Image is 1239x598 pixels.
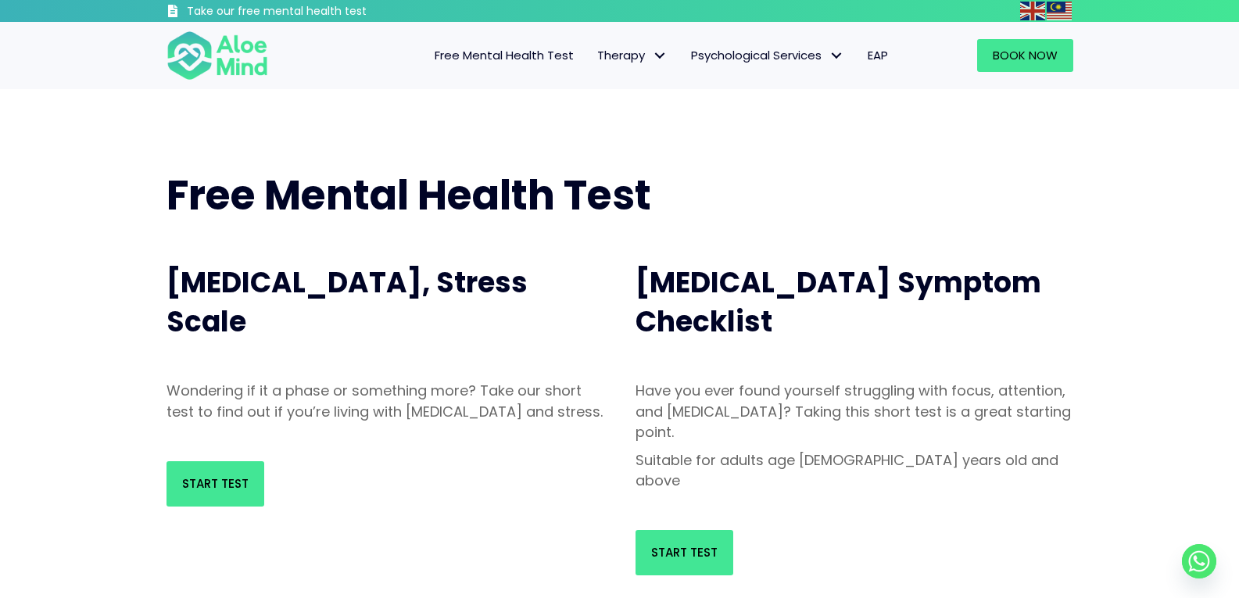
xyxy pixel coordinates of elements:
a: Take our free mental health test [167,4,450,22]
p: Wondering if it a phase or something more? Take our short test to find out if you’re living with ... [167,381,604,421]
a: EAP [856,39,900,72]
a: Start Test [167,461,264,507]
p: Have you ever found yourself struggling with focus, attention, and [MEDICAL_DATA]? Taking this sh... [636,381,1073,442]
span: [MEDICAL_DATA], Stress Scale [167,263,528,342]
img: ms [1047,2,1072,20]
a: Free Mental Health Test [423,39,585,72]
a: Malay [1047,2,1073,20]
a: Book Now [977,39,1073,72]
span: EAP [868,47,888,63]
a: TherapyTherapy: submenu [585,39,679,72]
nav: Menu [288,39,900,72]
span: Free Mental Health Test [435,47,574,63]
span: Start Test [651,544,718,560]
h3: Take our free mental health test [187,4,450,20]
span: Therapy [597,47,668,63]
a: Psychological ServicesPsychological Services: submenu [679,39,856,72]
img: Aloe mind Logo [167,30,268,81]
span: Psychological Services: submenu [825,45,848,67]
a: Whatsapp [1182,544,1216,578]
span: Therapy: submenu [649,45,671,67]
span: [MEDICAL_DATA] Symptom Checklist [636,263,1041,342]
img: en [1020,2,1045,20]
a: Start Test [636,530,733,575]
span: Book Now [993,47,1058,63]
p: Suitable for adults age [DEMOGRAPHIC_DATA] years old and above [636,450,1073,491]
a: English [1020,2,1047,20]
span: Psychological Services [691,47,844,63]
span: Start Test [182,475,249,492]
span: Free Mental Health Test [167,167,651,224]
